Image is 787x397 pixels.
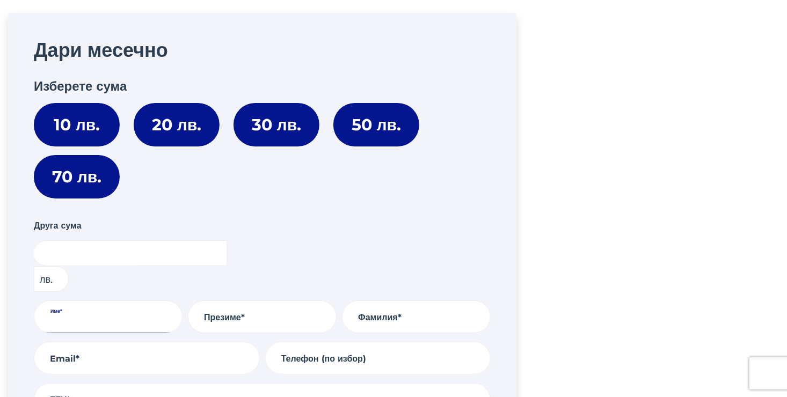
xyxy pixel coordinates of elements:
label: 50 лв. [333,103,419,146]
h2: Дари месечно [34,39,491,62]
label: Друга сума [34,219,82,233]
label: 30 лв. [234,103,319,146]
label: 70 лв. [34,155,120,198]
label: 20 лв. [134,103,220,146]
label: 10 лв. [34,103,120,146]
span: лв. [34,266,69,292]
h3: Изберете сума [34,79,491,94]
